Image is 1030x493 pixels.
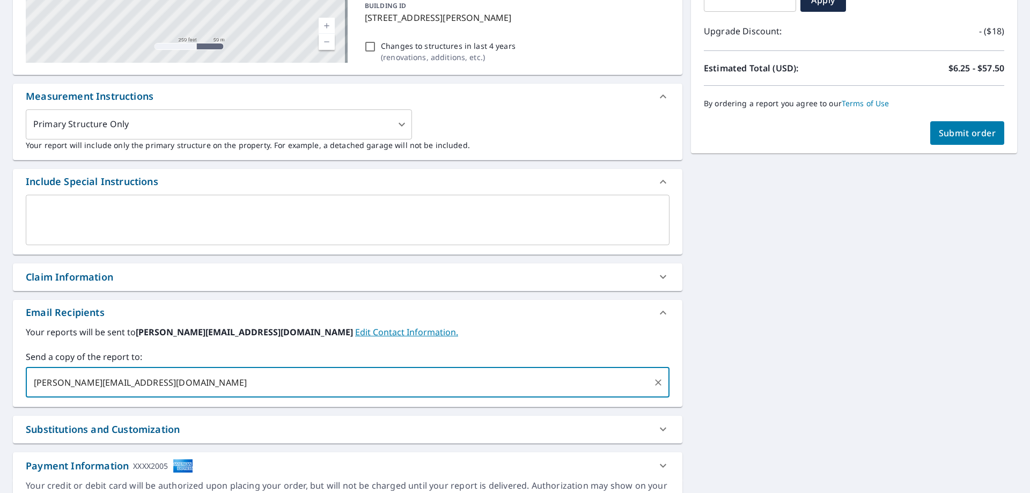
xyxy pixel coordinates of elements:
[13,84,682,109] div: Measurement Instructions
[26,326,669,339] label: Your reports will be sent to
[979,25,1004,38] p: - ($18)
[26,174,158,189] div: Include Special Instructions
[704,99,1004,108] p: By ordering a report you agree to our
[13,169,682,195] div: Include Special Instructions
[13,452,682,480] div: Payment InformationXXXX2005cardImage
[319,34,335,50] a: Current Level 17, Zoom Out
[319,18,335,34] a: Current Level 17, Zoom In
[355,326,458,338] a: EditContactInfo
[26,422,180,437] div: Substitutions and Customization
[133,459,168,473] div: XXXX2005
[26,305,105,320] div: Email Recipients
[173,459,193,473] img: cardImage
[381,51,516,63] p: ( renovations, additions, etc. )
[948,62,1004,75] p: $6.25 - $57.50
[26,270,113,284] div: Claim Information
[26,459,193,473] div: Payment Information
[26,109,412,139] div: Primary Structure Only
[842,98,889,108] a: Terms of Use
[651,375,666,390] button: Clear
[13,416,682,443] div: Substitutions and Customization
[365,11,665,24] p: [STREET_ADDRESS][PERSON_NAME]
[26,139,669,151] p: Your report will include only the primary structure on the property. For example, a detached gara...
[136,326,355,338] b: [PERSON_NAME][EMAIL_ADDRESS][DOMAIN_NAME]
[704,25,854,38] p: Upgrade Discount:
[365,1,406,10] p: BUILDING ID
[930,121,1005,145] button: Submit order
[13,300,682,326] div: Email Recipients
[381,40,516,51] p: Changes to structures in last 4 years
[26,350,669,363] label: Send a copy of the report to:
[704,62,854,75] p: Estimated Total (USD):
[26,89,153,104] div: Measurement Instructions
[939,127,996,139] span: Submit order
[13,263,682,291] div: Claim Information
